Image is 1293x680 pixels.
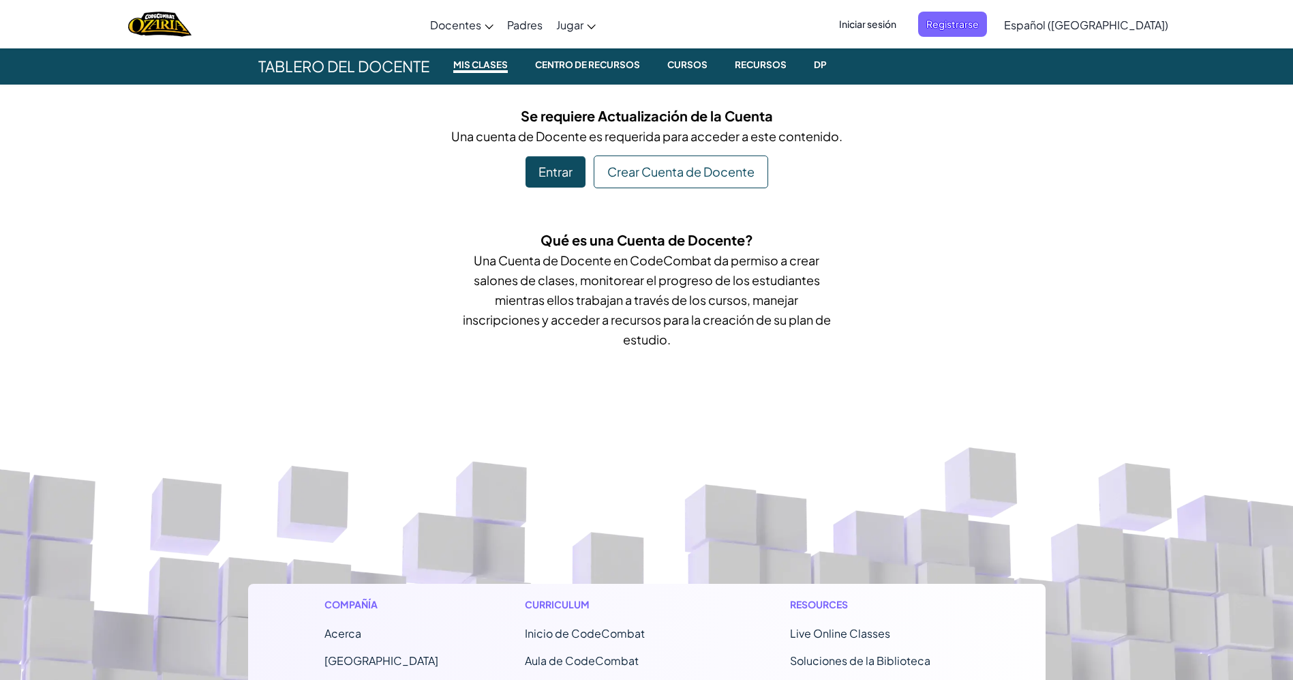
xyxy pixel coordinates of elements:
small: Centro de recursos [530,57,645,73]
a: Aula de CodeCombat [525,653,639,668]
span: Inicio de CodeCombat [525,626,645,640]
button: Iniciar sesión [831,12,904,37]
a: Acerca [324,626,361,640]
small: Cursos [662,57,713,73]
small: Mis Clases [453,57,508,73]
a: [GEOGRAPHIC_DATA] [324,653,438,668]
span: Tablero del docente [248,48,440,85]
span: Español ([GEOGRAPHIC_DATA]) [1004,18,1168,32]
p: Una cuenta de Docente es requerida para acceder a este contenido. [258,126,1035,146]
h1: Compañía [324,597,438,612]
div: Entrar [526,156,585,188]
a: Soluciones de la Biblioteca [790,653,930,668]
small: Recursos [729,57,792,73]
a: Live Online Classes [790,626,890,640]
span: Docentes [430,18,481,32]
p: Una Cuenta de Docente en CodeCombat da permiso a crear salones de clases, monitorear el progreso ... [463,250,831,349]
a: Docentes [423,6,500,43]
a: Mis Clases [440,48,521,85]
a: Crear Cuenta de Docente [594,156,768,188]
span: Jugar [556,18,583,32]
a: Jugar [549,6,603,43]
a: Español ([GEOGRAPHIC_DATA]) [997,6,1175,43]
a: Recursos [721,48,800,85]
a: DP [800,48,840,85]
small: DP [808,57,832,73]
a: Centro de recursos [521,48,654,85]
h1: Curriculum [525,597,704,612]
button: Registrarse [918,12,987,37]
a: Padres [500,6,549,43]
h5: Qué es una Cuenta de Docente? [463,229,831,250]
a: Ozaria by CodeCombat logo [128,10,192,38]
a: Cursos [654,48,721,85]
img: Home [128,10,192,38]
h5: Se requiere Actualización de la Cuenta [258,105,1035,126]
h1: Resources [790,597,969,612]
